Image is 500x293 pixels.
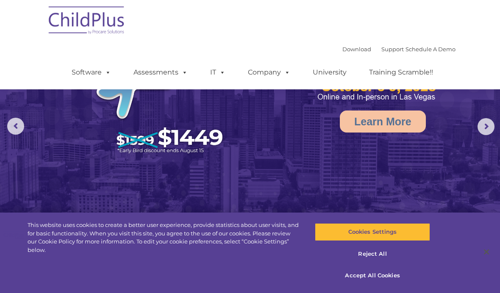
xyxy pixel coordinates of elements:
[44,0,129,43] img: ChildPlus by Procare Solutions
[63,64,119,81] a: Software
[315,223,430,241] button: Cookies Settings
[342,46,456,53] font: |
[361,64,442,81] a: Training Scramble!!
[477,243,496,261] button: Close
[340,111,426,133] a: Learn More
[315,245,430,263] button: Reject All
[239,64,299,81] a: Company
[28,221,300,254] div: This website uses cookies to create a better user experience, provide statistics about user visit...
[342,46,371,53] a: Download
[406,46,456,53] a: Schedule A Demo
[315,267,430,285] button: Accept All Cookies
[125,64,196,81] a: Assessments
[381,46,404,53] a: Support
[304,64,355,81] a: University
[202,64,234,81] a: IT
